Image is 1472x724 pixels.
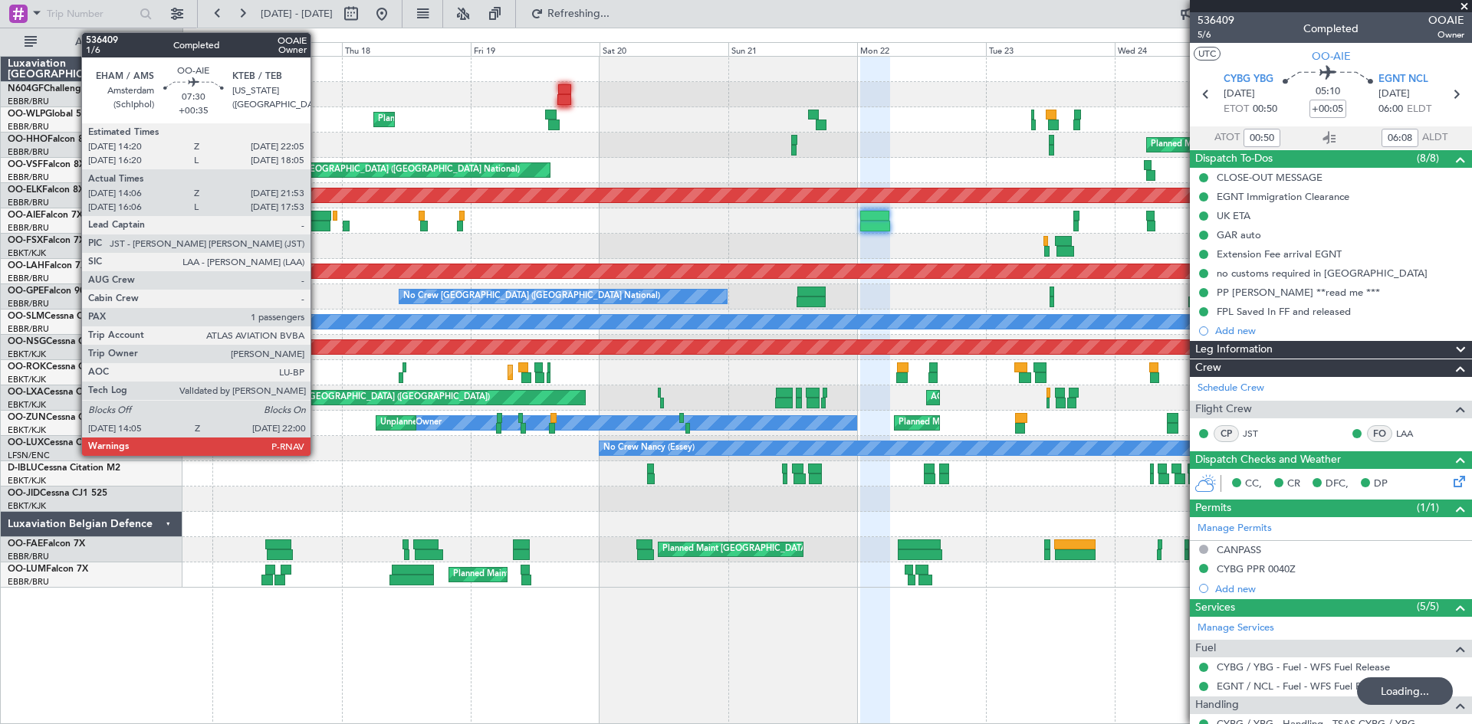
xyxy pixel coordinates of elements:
div: [DATE] [186,31,212,44]
div: No Crew Nancy (Essey) [603,437,695,460]
span: D-IBLU [8,464,38,473]
span: OO-ZUN [8,413,46,422]
div: AOG Maint Kortrijk-[GEOGRAPHIC_DATA] [931,386,1098,409]
a: EBKT/KJK [8,424,46,436]
a: OO-HHOFalcon 8X [8,135,90,144]
span: OO-SLM [8,312,44,321]
a: D-IBLUCessna Citation M2 [8,464,120,473]
div: FO [1367,425,1392,442]
a: EBBR/BRU [8,576,49,588]
span: (8/8) [1417,150,1439,166]
a: EGNT / NCL - Fuel - WFS Fuel Release [1217,680,1390,693]
span: CYBG YBG [1224,72,1273,87]
a: OO-FSXFalcon 7X [8,236,85,245]
span: Flight Crew [1195,401,1252,418]
span: Crew [1195,359,1221,377]
span: 05:10 [1316,84,1340,100]
a: OO-ROKCessna Citation CJ4 [8,362,131,372]
input: --:-- [1244,129,1280,147]
span: DP [1374,477,1388,492]
a: LFSN/ENC [8,450,50,461]
span: [DATE] [1378,87,1410,102]
span: Leg Information [1195,341,1273,359]
span: (1/1) [1417,500,1439,516]
span: Refreshing... [547,8,611,19]
div: Unplanned Maint [GEOGRAPHIC_DATA]-[GEOGRAPHIC_DATA] [380,411,628,434]
span: OO-NSG [8,337,46,346]
div: AOG Maint [GEOGRAPHIC_DATA] ([GEOGRAPHIC_DATA] National) [254,159,520,182]
a: OO-NSGCessna Citation CJ4 [8,337,131,346]
a: OO-LAHFalcon 7X [8,261,87,270]
a: Schedule Crew [1198,381,1264,396]
div: Tue 23 [986,42,1115,56]
div: No Crew [GEOGRAPHIC_DATA] ([GEOGRAPHIC_DATA] National) [403,285,660,308]
a: OO-AIEFalcon 7X [8,211,83,220]
span: Handling [1195,696,1239,714]
a: EBBR/BRU [8,197,49,208]
div: CYBG PPR 0040Z [1217,562,1296,575]
div: Planned Maint [GEOGRAPHIC_DATA] ([GEOGRAPHIC_DATA] National) [662,538,940,561]
div: Mon 22 [857,42,986,56]
span: OO-LXA [8,388,44,397]
span: [DATE] [1224,87,1255,102]
span: ATOT [1214,130,1240,146]
span: OOAIE [1428,12,1464,28]
span: OO-AIE [8,211,41,220]
input: Trip Number [47,2,135,25]
div: Wed 24 [1115,42,1244,56]
a: EBKT/KJK [8,399,46,411]
span: OO-LUX [8,438,44,447]
div: Planned Maint Geneva (Cointrin) [1151,133,1277,156]
div: Thu 18 [342,42,471,56]
a: LAA [1396,427,1431,441]
span: OO-ROK [8,362,46,372]
span: ETOT [1224,102,1249,117]
span: Fuel [1195,640,1216,657]
span: N604GF [8,84,44,93]
a: Manage Permits [1198,521,1272,536]
span: OO-LAH [8,261,44,270]
a: EBKT/KJK [8,475,46,486]
div: Add new [1215,582,1464,595]
div: Planned Maint Kortrijk-[GEOGRAPHIC_DATA] [899,411,1077,434]
a: EBBR/BRU [8,323,49,335]
span: 06:00 [1378,102,1403,117]
a: OO-ZUNCessna Citation CJ4 [8,413,131,422]
div: UK ETA [1217,209,1250,222]
div: CLOSE-OUT MESSAGE [1217,171,1322,184]
a: OO-LUMFalcon 7X [8,565,88,574]
span: CR [1287,477,1300,492]
span: OO-VSF [8,160,43,169]
span: OO-HHO [8,135,48,144]
a: EBBR/BRU [8,298,49,310]
a: EBBR/BRU [8,96,49,107]
button: All Aircraft [17,30,166,54]
a: EBKT/KJK [8,247,46,259]
span: EGNT NCL [1378,72,1428,87]
a: OO-ELKFalcon 8X [8,185,84,195]
span: (5/5) [1417,598,1439,614]
div: Completed [1303,21,1359,37]
a: OO-FAEFalcon 7X [8,539,85,549]
a: OO-JIDCessna CJ1 525 [8,489,107,498]
a: JST [1243,427,1277,441]
span: OO-JID [8,489,40,498]
div: Planned Maint Liege [378,108,458,131]
span: OO-ELK [8,185,42,195]
div: Planned Maint [GEOGRAPHIC_DATA] ([GEOGRAPHIC_DATA]) [248,386,490,409]
span: DFC, [1326,477,1349,492]
span: OO-FAE [8,539,43,549]
span: OO-WLP [8,110,45,119]
span: CC, [1245,477,1262,492]
span: ELDT [1407,102,1431,117]
a: OO-VSFFalcon 8X [8,160,85,169]
a: EBBR/BRU [8,551,49,562]
button: UTC [1194,47,1221,61]
div: no customs required in [GEOGRAPHIC_DATA] [1217,267,1428,280]
div: Loading... [1357,677,1453,705]
a: EBBR/BRU [8,222,49,234]
div: PP [PERSON_NAME] **read me *** [1217,286,1380,299]
a: EBKT/KJK [8,374,46,385]
span: OO-LUM [8,565,46,574]
button: Refreshing... [524,2,616,26]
